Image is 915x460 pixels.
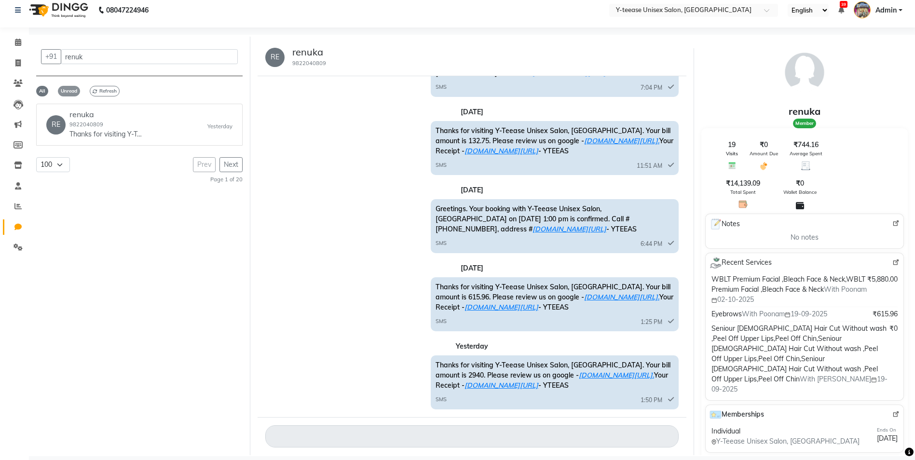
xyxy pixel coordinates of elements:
[783,189,817,196] span: Wallet Balance
[790,150,822,157] span: Average Spent
[838,6,844,14] a: 39
[711,310,742,318] span: Eyebrows
[760,140,768,150] span: ₹0
[436,161,447,169] span: SMS
[840,1,847,8] span: 39
[801,161,810,170] img: Average Spent Icon
[726,178,760,189] span: ₹14,139.09
[464,303,538,311] a: [DOMAIN_NAME][URL]
[867,274,898,284] span: ₹5,880.00
[41,49,61,64] button: +91
[877,433,898,444] span: [DATE]
[738,200,748,209] img: Total Spent Icon
[710,257,772,269] span: Recent Services
[854,1,871,18] img: Admin
[584,136,659,145] a: [DOMAIN_NAME][URL].
[61,49,238,64] input: Search by name or phone number
[36,86,48,96] span: All
[456,342,488,351] strong: Yesterday
[533,225,606,233] a: [DOMAIN_NAME][URL]
[730,189,756,196] span: Total Spent
[793,140,819,150] span: ₹744.16
[436,239,447,247] span: SMS
[641,240,662,248] span: 6:44 PM
[436,204,637,233] span: Greetings. Your booking with Y-Teease Unisex Salon, [GEOGRAPHIC_DATA] on [DATE] 1:00 pm is confir...
[436,317,447,325] span: SMS
[750,150,778,157] span: Amount Due
[780,48,829,96] img: avatar
[641,83,662,92] span: 7:04 PM
[292,60,326,67] small: 9822040809
[889,324,898,334] span: ₹0
[464,381,538,390] a: [DOMAIN_NAME][URL]
[710,218,740,230] span: Notes
[641,318,662,326] span: 1:25 PM
[436,126,673,155] span: Thanks for visiting Y-Teease Unisex Salon, [GEOGRAPHIC_DATA]. Your bill amount is 132.75. Please ...
[69,110,142,119] h6: renuka
[579,371,654,379] a: [DOMAIN_NAME][URL].
[710,409,764,420] span: Memberships
[728,140,736,150] span: 19
[726,150,738,157] span: Visits
[711,426,740,436] span: Individual
[711,375,888,393] span: With [PERSON_NAME] 19-09-2025
[711,275,865,294] span: WBLT Premium Facial ,Bleach Face & Neck,WBLT Premium Facial ,Bleach Face & Neck
[461,108,483,116] strong: [DATE]
[436,361,670,390] span: Thanks for visiting Y-Teease Unisex Salon, [GEOGRAPHIC_DATA]. Your bill amount is 2940. Please re...
[69,129,142,139] p: Thanks for visiting Y-Teease Unisex Salon, [GEOGRAPHIC_DATA]. Your bill amount is 2940. Please re...
[793,119,816,128] span: Member
[461,264,483,272] strong: [DATE]
[219,157,243,172] button: Next
[46,115,66,135] div: RE
[461,186,483,194] strong: [DATE]
[584,293,659,301] a: [DOMAIN_NAME][URL].
[464,147,538,155] a: [DOMAIN_NAME][URL]
[69,121,103,128] small: 9822040809
[873,309,898,319] span: ₹615.96
[796,178,804,189] span: ₹0
[436,395,447,404] span: SMS
[436,283,673,311] span: Thanks for visiting Y-Teease Unisex Salon, [GEOGRAPHIC_DATA]. Your bill amount is 615.96. Please ...
[875,5,897,15] span: Admin
[210,176,243,183] small: Page 1 of 20
[207,122,232,131] small: Yesterday
[265,48,285,67] div: RE
[742,310,827,318] span: With Poonam 19-09-2025
[292,46,326,58] h5: renuka
[759,161,768,171] img: Amount Due Icon
[711,436,860,446] span: Y-Teease Unisex Salon, [GEOGRAPHIC_DATA]
[641,396,662,405] span: 1:50 PM
[701,104,908,119] div: renuka
[791,232,819,243] span: No notes
[58,86,80,96] span: Unread
[436,83,447,91] span: SMS
[877,427,896,433] span: Ends On
[711,324,887,383] span: Seniour [DEMOGRAPHIC_DATA] Hair Cut Without wash ,Peel Off Upper Lips,Peel Off Chin,Seniour [DEMO...
[637,162,662,170] span: 11:51 AM
[90,86,120,96] span: Refresh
